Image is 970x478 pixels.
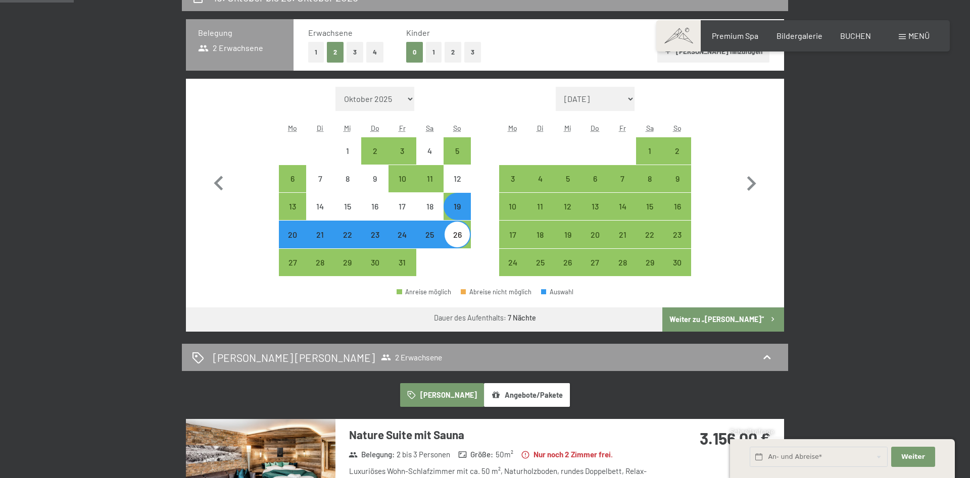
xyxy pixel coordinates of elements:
div: 25 [417,231,443,256]
div: Anreise nicht möglich [416,193,444,220]
div: 7 [610,175,635,200]
div: 17 [500,231,525,256]
abbr: Samstag [646,124,654,132]
button: 1 [426,42,442,63]
span: 2 Erwachsene [381,352,442,362]
div: Anreise möglich [581,221,609,248]
div: 5 [555,175,580,200]
div: 2 [665,147,690,172]
div: Anreise möglich [554,193,581,220]
div: Tue Oct 21 2025 [306,221,333,248]
div: Anreise möglich [636,249,663,276]
div: Anreise möglich [334,221,361,248]
div: 17 [390,202,415,228]
a: Premium Spa [712,31,758,40]
div: 14 [307,202,332,228]
div: Thu Oct 23 2025 [361,221,389,248]
div: Mon Oct 20 2025 [279,221,306,248]
div: Anreise möglich [444,221,471,248]
div: Tue Nov 04 2025 [526,165,554,192]
div: Tue Oct 14 2025 [306,193,333,220]
div: 15 [637,202,662,228]
span: Kinder [406,28,430,37]
div: Sat Nov 29 2025 [636,249,663,276]
div: Anreise möglich [664,165,691,192]
div: Mon Oct 06 2025 [279,165,306,192]
div: Abreise nicht möglich [461,289,531,295]
div: 20 [280,231,305,256]
div: Anreise möglich [279,249,306,276]
div: Anreise nicht möglich [361,193,389,220]
div: Mon Nov 03 2025 [499,165,526,192]
div: Anreise möglich [444,193,471,220]
abbr: Samstag [426,124,433,132]
div: Anreise möglich [499,165,526,192]
abbr: Dienstag [537,124,544,132]
div: Anreise möglich [581,165,609,192]
div: 13 [280,202,305,228]
div: Anreise nicht möglich [306,193,333,220]
button: Vorheriger Monat [204,87,233,277]
div: Anreise möglich [581,249,609,276]
div: Anreise möglich [526,193,554,220]
button: Weiter zu „[PERSON_NAME]“ [662,307,784,332]
div: Anreise nicht möglich [444,165,471,192]
div: Anreise nicht möglich [334,165,361,192]
div: 15 [335,202,360,228]
span: BUCHEN [840,31,871,40]
div: Anreise möglich [609,221,636,248]
div: Anreise möglich [361,221,389,248]
div: Thu Nov 27 2025 [581,249,609,276]
abbr: Dienstag [317,124,323,132]
button: 1 [308,42,324,63]
div: 28 [307,258,332,284]
div: Anreise möglich [389,249,416,276]
div: Anreise möglich [526,165,554,192]
div: Thu Oct 02 2025 [361,137,389,165]
div: Fri Oct 17 2025 [389,193,416,220]
div: Fri Nov 14 2025 [609,193,636,220]
div: 3 [390,147,415,172]
div: 12 [445,175,470,200]
div: Mon Nov 17 2025 [499,221,526,248]
div: 14 [610,202,635,228]
span: Bildergalerie [777,31,822,40]
div: 9 [665,175,690,200]
abbr: Freitag [399,124,406,132]
div: Anreise möglich [279,193,306,220]
div: Anreise möglich [389,221,416,248]
button: [PERSON_NAME] hinzufügen [657,40,769,63]
div: Wed Nov 19 2025 [554,221,581,248]
div: 10 [390,175,415,200]
div: Anreise möglich [361,137,389,165]
div: 16 [362,202,387,228]
div: Anreise möglich [609,249,636,276]
div: Anreise möglich [581,193,609,220]
button: Weiter [891,447,935,467]
div: Mon Nov 24 2025 [499,249,526,276]
div: 24 [500,258,525,284]
div: 30 [362,258,387,284]
div: Wed Oct 15 2025 [334,193,361,220]
div: 13 [583,202,608,228]
div: 23 [362,231,387,256]
div: 26 [445,231,470,256]
div: 21 [610,231,635,256]
div: Anreise möglich [636,193,663,220]
div: Anreise nicht möglich [306,165,333,192]
abbr: Donnerstag [371,124,379,132]
div: 1 [637,147,662,172]
div: Anreise möglich [389,165,416,192]
div: Anreise möglich [609,193,636,220]
div: 10 [500,202,525,228]
div: Thu Nov 06 2025 [581,165,609,192]
div: 8 [335,175,360,200]
div: Tue Nov 11 2025 [526,193,554,220]
div: 27 [583,258,608,284]
div: Sun Oct 26 2025 [444,221,471,248]
div: 6 [583,175,608,200]
div: Sun Nov 30 2025 [664,249,691,276]
div: Anreise möglich [526,221,554,248]
div: 5 [445,147,470,172]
